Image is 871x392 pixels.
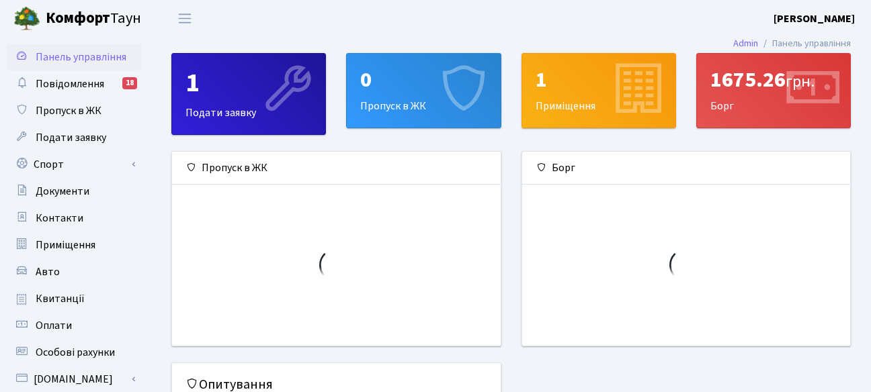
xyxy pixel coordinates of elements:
[710,67,837,93] div: 1675.26
[172,152,501,185] div: Пропуск в ЖК
[7,232,141,258] a: Приміщення
[36,50,126,64] span: Панель управління
[697,54,850,128] div: Борг
[346,53,501,128] a: 0Пропуск в ЖК
[522,152,851,185] div: Борг
[522,53,676,128] a: 1Приміщення
[46,7,141,30] span: Таун
[7,258,141,285] a: Авто
[36,77,104,91] span: Повідомлення
[536,67,662,93] div: 1
[7,312,141,339] a: Оплати
[360,67,487,93] div: 0
[46,7,110,29] b: Комфорт
[36,291,85,306] span: Квитанції
[7,339,141,366] a: Особові рахунки
[733,36,758,50] a: Admin
[7,178,141,205] a: Документи
[7,124,141,151] a: Подати заявку
[36,264,60,279] span: Авто
[36,318,72,333] span: Оплати
[522,54,675,128] div: Приміщення
[36,211,83,226] span: Контакти
[168,7,202,30] button: Переключити навігацію
[774,11,855,27] a: [PERSON_NAME]
[7,44,141,70] a: Панель управління
[36,238,95,252] span: Приміщення
[7,285,141,312] a: Квитанції
[36,103,101,118] span: Пропуск в ЖК
[172,54,325,134] div: Подати заявку
[171,53,326,135] a: 1Подати заявку
[7,151,141,178] a: Спорт
[7,70,141,97] a: Повідомлення18
[36,130,106,145] span: Подати заявку
[36,184,89,199] span: Документи
[185,67,312,99] div: 1
[774,11,855,26] b: [PERSON_NAME]
[758,36,851,51] li: Панель управління
[122,77,137,89] div: 18
[347,54,500,128] div: Пропуск в ЖК
[7,205,141,232] a: Контакти
[713,30,871,58] nav: breadcrumb
[13,5,40,32] img: logo.png
[7,97,141,124] a: Пропуск в ЖК
[36,345,115,360] span: Особові рахунки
